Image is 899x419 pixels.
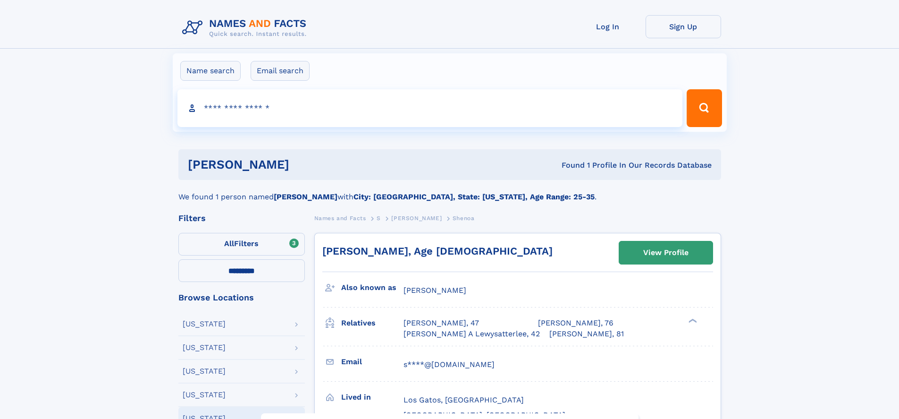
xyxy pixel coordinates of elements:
[391,212,442,224] a: [PERSON_NAME]
[538,318,613,328] a: [PERSON_NAME], 76
[403,286,466,295] span: [PERSON_NAME]
[570,15,646,38] a: Log In
[425,160,712,171] div: Found 1 Profile In Our Records Database
[341,315,403,331] h3: Relatives
[619,241,713,264] a: View Profile
[178,214,305,222] div: Filters
[178,180,721,203] div: We found 1 person named with .
[224,239,234,248] span: All
[686,318,697,324] div: ❯
[643,242,689,264] div: View Profile
[274,192,337,201] b: [PERSON_NAME]
[183,368,226,375] div: [US_STATE]
[403,318,479,328] a: [PERSON_NAME], 47
[403,395,524,404] span: Los Gatos, [GEOGRAPHIC_DATA]
[341,389,403,405] h3: Lived in
[183,320,226,328] div: [US_STATE]
[377,215,381,222] span: S
[183,391,226,399] div: [US_STATE]
[403,329,540,339] a: [PERSON_NAME] A Lewysatterlee, 42
[180,61,241,81] label: Name search
[251,61,310,81] label: Email search
[314,212,366,224] a: Names and Facts
[183,344,226,351] div: [US_STATE]
[377,212,381,224] a: S
[178,15,314,41] img: Logo Names and Facts
[341,280,403,296] h3: Also known as
[687,89,722,127] button: Search Button
[188,159,426,171] h1: [PERSON_NAME]
[646,15,721,38] a: Sign Up
[177,89,683,127] input: search input
[322,245,553,257] a: [PERSON_NAME], Age [DEMOGRAPHIC_DATA]
[341,354,403,370] h3: Email
[453,215,475,222] span: Shenoa
[391,215,442,222] span: [PERSON_NAME]
[178,233,305,256] label: Filters
[549,329,624,339] a: [PERSON_NAME], 81
[178,293,305,302] div: Browse Locations
[353,192,595,201] b: City: [GEOGRAPHIC_DATA], State: [US_STATE], Age Range: 25-35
